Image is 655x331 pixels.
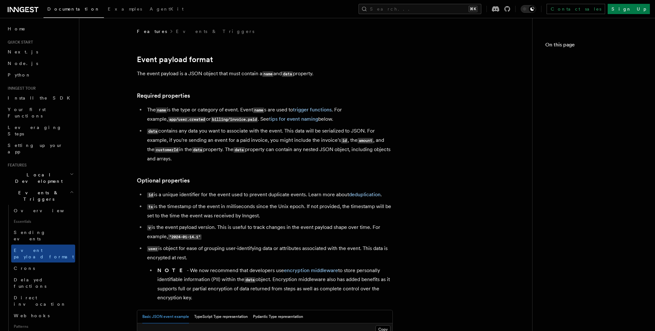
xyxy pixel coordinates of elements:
p: The event payload is a JSON object that must contain a and property. [137,69,393,78]
a: AgentKit [146,2,187,17]
code: v [147,225,152,230]
span: Features [5,163,27,168]
a: Crons [11,262,75,274]
code: name [262,71,273,77]
li: is a unique identifier for the event used to prevent duplicate events. Learn more about . [145,190,393,199]
span: Essentials [11,216,75,227]
code: ts [147,204,154,210]
button: Toggle dark mode [521,5,536,13]
a: Examples [104,2,146,17]
a: Delayed functions [11,274,75,292]
a: tips for event naming [269,116,318,122]
button: Basic JSON event example [142,310,189,323]
button: Search...⌘K [359,4,481,14]
a: Next.js [5,46,75,58]
a: Overview [11,205,75,216]
a: Documentation [43,2,104,18]
code: app/user.created [168,117,206,122]
a: Install the SDK [5,92,75,104]
li: is the event payload version. This is useful to track changes in the event payload shape over tim... [145,223,393,241]
a: Home [5,23,75,35]
span: Local Development [5,172,70,184]
span: Node.js [8,61,38,66]
span: Delayed functions [14,277,46,289]
a: Event payload format [11,245,75,262]
span: Python [8,72,31,77]
span: Crons [14,266,35,271]
a: Direct invocation [11,292,75,310]
li: is object for ease of grouping user-identifying data or attributes associated with the event. Thi... [145,244,393,302]
a: Contact sales [547,4,605,14]
span: Home [8,26,26,32]
span: Features [137,28,167,35]
button: TypeScript Type representation [194,310,248,323]
button: Pydantic Type representation [253,310,303,323]
span: Events & Triggers [5,190,70,202]
a: Sending events [11,227,75,245]
span: Sending events [14,230,46,241]
span: Examples [108,6,142,12]
code: user [147,246,158,252]
a: Webhooks [11,310,75,321]
span: Inngest tour [5,86,36,91]
span: AgentKit [150,6,184,12]
code: data [147,129,158,134]
span: Webhooks [14,313,50,318]
a: Required properties [137,91,190,100]
span: Your first Functions [8,107,46,118]
li: contains any data you want to associate with the event. This data will be serialized to JSON. For... [145,126,393,163]
span: Direct invocation [14,295,66,307]
a: deduplication [349,191,381,198]
span: Next.js [8,49,38,54]
span: Overview [14,208,80,213]
code: data [192,147,203,153]
a: Optional properties [137,176,190,185]
a: Your first Functions [5,104,75,122]
a: Event payload format [137,55,213,64]
code: data [282,71,293,77]
code: id [341,138,348,143]
h4: On this page [545,41,642,51]
span: Leveraging Steps [8,125,62,136]
a: Node.js [5,58,75,69]
a: Events & Triggers [176,28,254,35]
a: Setting up your app [5,140,75,157]
a: trigger functions [293,107,332,113]
a: Sign Up [608,4,650,14]
li: - We now recommend that developers use to store personally identifiable information (PII) within ... [155,266,393,302]
a: Leveraging Steps [5,122,75,140]
span: Setting up your app [8,143,63,154]
code: billing/invoice.paid [211,117,258,122]
span: Event payload format [14,248,74,259]
span: Quick start [5,40,33,45]
a: Python [5,69,75,81]
strong: NOTE [157,267,187,273]
code: name [253,108,264,113]
code: data [244,277,256,283]
li: The is the type or category of event. Event s are used to . For example, or . See below. [145,105,393,124]
code: name [156,108,167,113]
li: is the timestamp of the event in milliseconds since the Unix epoch. If not provided, the timestam... [145,202,393,220]
button: Local Development [5,169,75,187]
a: encryption middleware [284,267,338,273]
span: Install the SDK [8,95,74,101]
kbd: ⌘K [469,6,477,12]
code: amount [358,138,373,143]
code: "2024-01-14.1" [168,234,201,240]
code: id [147,192,154,198]
button: Events & Triggers [5,187,75,205]
code: customerId [154,147,179,153]
span: Documentation [47,6,100,12]
code: data [233,147,245,153]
